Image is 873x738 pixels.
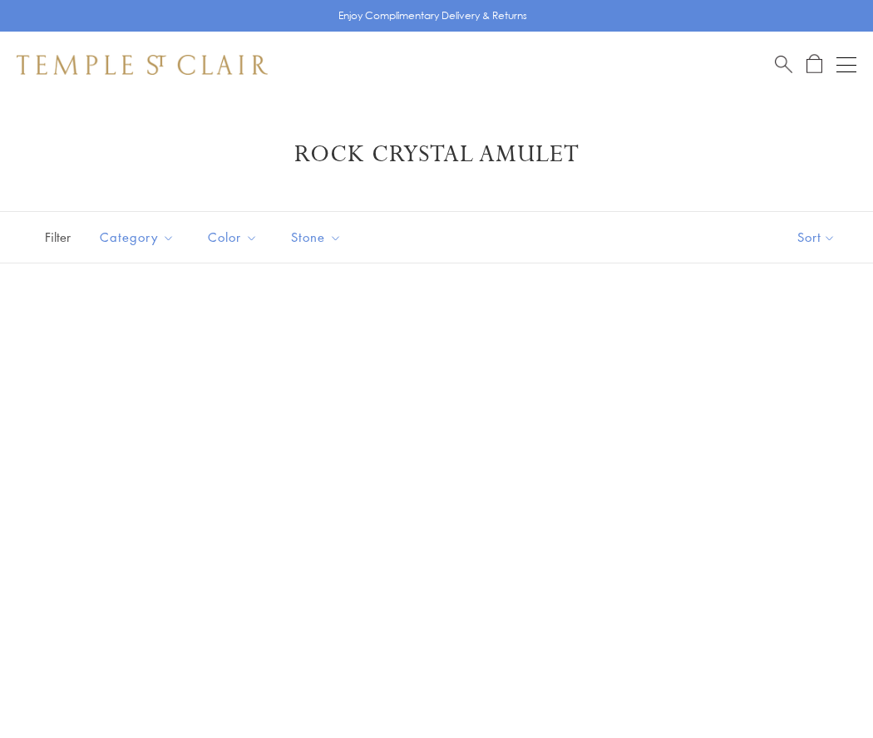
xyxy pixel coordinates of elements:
[87,219,187,256] button: Category
[42,140,831,170] h1: Rock Crystal Amulet
[279,219,354,256] button: Stone
[200,227,270,248] span: Color
[283,227,354,248] span: Stone
[338,7,527,24] p: Enjoy Complimentary Delivery & Returns
[195,219,270,256] button: Color
[91,227,187,248] span: Category
[17,55,268,75] img: Temple St. Clair
[836,55,856,75] button: Open navigation
[760,212,873,263] button: Show sort by
[806,54,822,75] a: Open Shopping Bag
[775,54,792,75] a: Search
